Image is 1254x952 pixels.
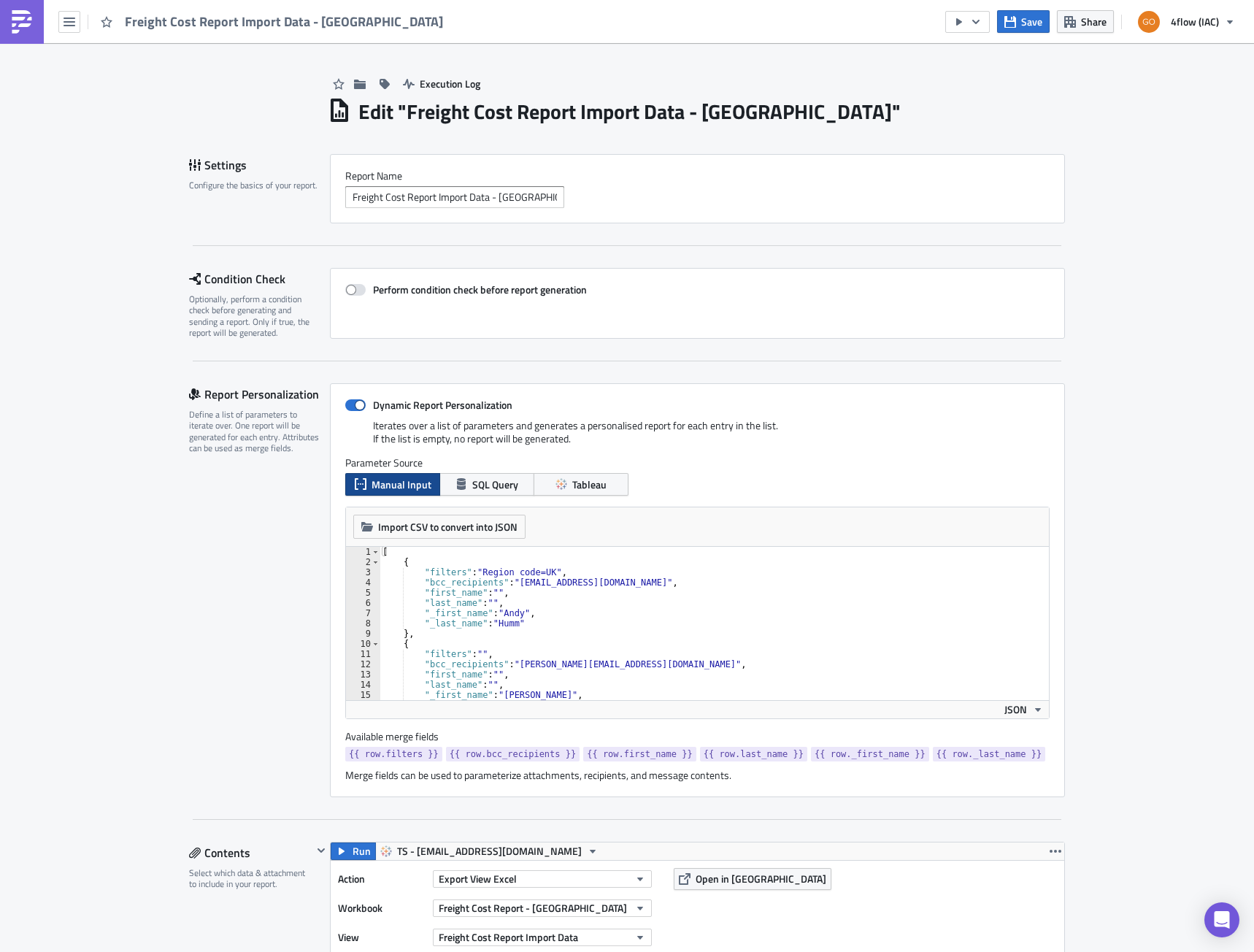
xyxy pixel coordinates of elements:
div: Settings [189,154,330,176]
button: Import CSV to convert into JSON [353,515,526,539]
span: Freight Cost Report Import Data - [GEOGRAPHIC_DATA] [125,13,445,30]
div: Iterates over a list of parameters and generates a personalised report for each entry in the list... [345,419,1050,456]
p: Included in this report are all costs, for which the carrier has created a final billing run in t... [6,86,697,121]
button: JSON [999,701,1049,718]
button: TS - [EMAIL_ADDRESS][DOMAIN_NAME] [375,842,604,860]
div: Contents [189,842,312,864]
span: {{ row._last_name }} [936,747,1042,761]
div: Configure the basics of your report. [189,180,320,191]
div: Condition Check [189,268,330,290]
button: Hide content [312,842,330,859]
label: Action [338,868,426,890]
div: 6 [346,598,380,608]
div: 7 [346,608,380,618]
div: Report Personalization [189,383,330,405]
h1: Edit " Freight Cost Report Import Data - [GEOGRAPHIC_DATA] " [358,99,901,125]
div: 13 [346,669,380,680]
span: TS - [EMAIL_ADDRESS][DOMAIN_NAME] [397,842,582,860]
div: 9 [346,629,380,639]
span: Run [353,842,371,860]
p: , you can check it here: . [6,70,697,82]
img: PushMetrics [10,10,34,34]
span: Freight Cost Report - [GEOGRAPHIC_DATA] [439,900,627,915]
label: Available merge fields [345,730,455,743]
strong: Perform condition check before report generation [373,282,587,297]
p: Dear All, [6,6,697,18]
button: Manual Input [345,473,440,496]
button: Share [1057,10,1114,33]
div: 11 [346,649,380,659]
button: Freight Cost Report Import Data [433,929,652,946]
a: {{ row.filters }} [345,747,442,761]
div: 1 [346,547,380,557]
a: Freight cost - Accruals report [539,70,670,82]
button: Open in [GEOGRAPHIC_DATA] [674,868,831,890]
span: {{ row.filters }} [349,747,439,761]
strong: The dashboard for all iTMS transports can be found separately in [GEOGRAPHIC_DATA] [6,70,434,82]
label: View [338,926,426,948]
span: Freight Cost Report Import Data [439,929,578,945]
strong: All costs in this report are final costs. [6,98,670,121]
a: {{ row.last_name }} [700,747,807,761]
span: {{ row.bcc_recipients }} [450,747,576,761]
button: Save [997,10,1050,33]
img: Avatar [1136,9,1161,34]
button: 4flow (IAC) [1129,6,1243,38]
span: SQL Query [472,477,518,492]
button: SQL Query [439,473,534,496]
div: Optionally, perform a condition check before generating and sending a report. Only if true, the r... [189,293,320,339]
span: {{ row.first_name }} [587,747,693,761]
a: {{ row.bcc_recipients }} [446,747,580,761]
a: {{ row._first_name }} [811,747,929,761]
span: Save [1021,14,1042,29]
div: 2 [346,557,380,567]
span: Tableau [572,477,607,492]
span: {{ row.last_name }} [704,747,804,761]
label: Report Nam﻿e [345,169,1050,183]
span: Share [1081,14,1107,29]
div: 3 [346,567,380,577]
span: {{ row._first_name }} [815,747,926,761]
span: Manual Input [372,477,431,492]
span: Export View Excel [439,871,517,886]
div: 10 [346,639,380,649]
span: 4flow (IAC) [1171,14,1219,29]
p: please find attached the Freight Cost report for the previous week. [6,38,697,50]
span: Execution Log [420,76,480,91]
button: Tableau [534,473,628,496]
div: Merge fields can be used to parameterize attachments, recipients, and message contents. [345,769,1050,782]
button: Freight Cost Report - [GEOGRAPHIC_DATA] [433,899,652,917]
label: Workbook [338,897,426,919]
label: Parameter Source [345,456,1050,469]
div: 14 [346,680,380,690]
div: 15 [346,690,380,700]
div: 12 [346,659,380,669]
a: {{ row.first_name }} [583,747,696,761]
span: Open in [GEOGRAPHIC_DATA] [696,871,826,886]
button: Run [331,842,376,860]
button: Execution Log [396,72,488,95]
div: 5 [346,588,380,598]
span: Import CSV to convert into JSON [378,519,518,534]
a: {{ row._last_name }} [933,747,1046,761]
strong: Dynamic Report Personalization [373,397,512,412]
div: 4 [346,577,380,588]
div: Open Intercom Messenger [1204,902,1239,937]
span: JSON [1004,702,1027,717]
div: Select which data & attachment to include in your report. [189,867,312,890]
body: Rich Text Area. Press ALT-0 for help. [6,6,697,302]
button: Export View Excel [433,870,652,888]
div: Define a list of parameters to iterate over. One report will be generated for each entry. Attribu... [189,409,320,454]
div: 8 [346,618,380,629]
